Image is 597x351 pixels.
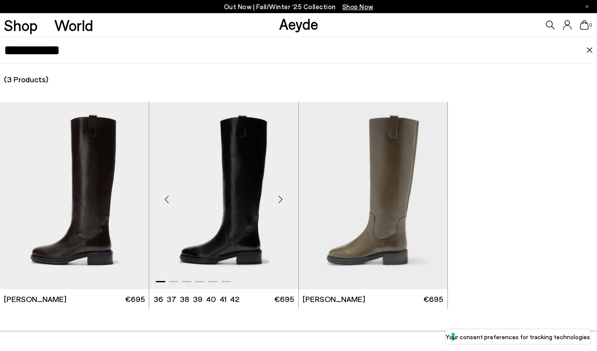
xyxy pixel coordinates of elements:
span: €695 [423,294,443,305]
div: 1 / 6 [149,102,298,289]
p: Out Now | Fall/Winter ‘25 Collection [224,1,374,12]
a: Shop [4,18,38,33]
div: 2 / 6 [447,102,596,289]
div: 1 / 6 [299,102,447,289]
span: 0 [589,23,593,28]
label: Your consent preferences for tracking technologies [446,332,590,341]
img: Henry Knee-High Boots [149,102,298,289]
button: Your consent preferences for tracking technologies [446,329,590,344]
span: [PERSON_NAME] [4,294,66,305]
span: [PERSON_NAME] [303,294,365,305]
li: 41 [220,294,227,305]
img: Henry Knee-High Boots [447,102,596,289]
a: World [54,18,93,33]
div: 2 / 6 [298,102,447,289]
div: Previous slide [154,186,180,212]
a: [PERSON_NAME] €695 [299,289,447,309]
li: 38 [180,294,189,305]
li: 37 [167,294,176,305]
span: €695 [125,294,145,305]
img: Henry Knee-High Boots [298,102,447,289]
a: 6 / 6 1 / 6 2 / 6 3 / 6 4 / 6 5 / 6 6 / 6 1 / 6 Next slide Previous slide [299,102,447,289]
div: Next slide [268,186,294,212]
a: 36 37 38 39 40 41 42 €695 [149,289,298,309]
a: 6 / 6 1 / 6 2 / 6 3 / 6 4 / 6 5 / 6 6 / 6 1 / 6 Next slide Previous slide [149,102,298,289]
img: close.svg [586,47,593,53]
img: Henry Knee-High Boots [299,102,447,289]
a: 0 [580,20,589,30]
li: 40 [206,294,216,305]
a: Aeyde [279,14,318,33]
ul: variant [154,294,237,305]
li: 39 [193,294,202,305]
li: 42 [230,294,239,305]
span: €695 [274,294,294,305]
span: Navigate to /collections/new-in [342,3,374,11]
li: 36 [154,294,163,305]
